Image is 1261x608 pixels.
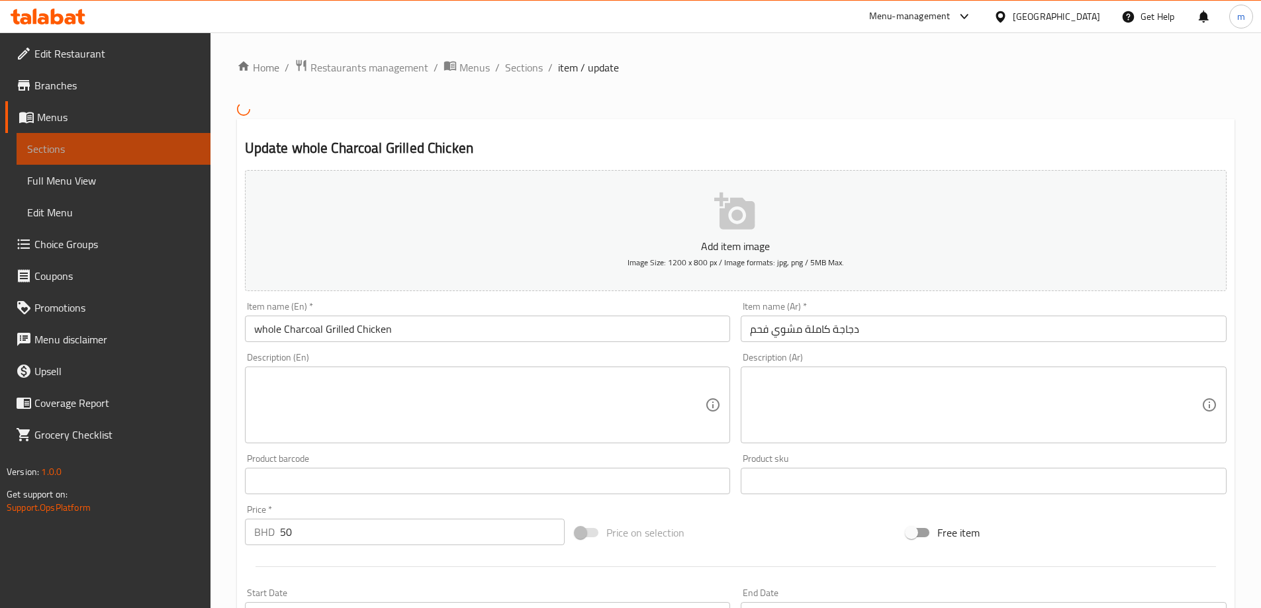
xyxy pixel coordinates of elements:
[741,468,1227,494] input: Please enter product sku
[17,196,210,228] a: Edit Menu
[606,525,684,541] span: Price on selection
[285,60,289,75] li: /
[34,268,200,284] span: Coupons
[1013,9,1100,24] div: [GEOGRAPHIC_DATA]
[628,255,844,270] span: Image Size: 1200 x 800 px / Image formats: jpg, png / 5MB Max.
[548,60,553,75] li: /
[17,133,210,165] a: Sections
[34,300,200,316] span: Promotions
[459,60,490,75] span: Menus
[495,60,500,75] li: /
[245,138,1227,158] h2: Update whole Charcoal Grilled Chicken
[5,292,210,324] a: Promotions
[7,463,39,480] span: Version:
[280,519,565,545] input: Please enter price
[37,109,200,125] span: Menus
[5,324,210,355] a: Menu disclaimer
[237,60,279,75] a: Home
[5,387,210,419] a: Coverage Report
[34,331,200,347] span: Menu disclaimer
[444,59,490,76] a: Menus
[254,524,275,540] p: BHD
[34,77,200,93] span: Branches
[34,46,200,62] span: Edit Restaurant
[41,463,62,480] span: 1.0.0
[34,363,200,379] span: Upsell
[245,468,731,494] input: Please enter product barcode
[741,316,1227,342] input: Enter name Ar
[5,101,210,133] a: Menus
[245,170,1227,291] button: Add item imageImage Size: 1200 x 800 px / Image formats: jpg, png / 5MB Max.
[17,165,210,196] a: Full Menu View
[505,60,543,75] a: Sections
[34,395,200,411] span: Coverage Report
[237,59,1235,76] nav: breadcrumb
[1237,9,1245,24] span: m
[5,228,210,260] a: Choice Groups
[27,173,200,189] span: Full Menu View
[5,69,210,101] a: Branches
[7,499,91,516] a: Support.OpsPlatform
[265,238,1206,254] p: Add item image
[5,38,210,69] a: Edit Restaurant
[27,141,200,157] span: Sections
[5,260,210,292] a: Coupons
[558,60,619,75] span: item / update
[310,60,428,75] span: Restaurants management
[27,204,200,220] span: Edit Menu
[5,355,210,387] a: Upsell
[869,9,951,24] div: Menu-management
[5,419,210,451] a: Grocery Checklist
[245,316,731,342] input: Enter name En
[34,427,200,443] span: Grocery Checklist
[7,486,68,503] span: Get support on:
[295,59,428,76] a: Restaurants management
[937,525,980,541] span: Free item
[434,60,438,75] li: /
[34,236,200,252] span: Choice Groups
